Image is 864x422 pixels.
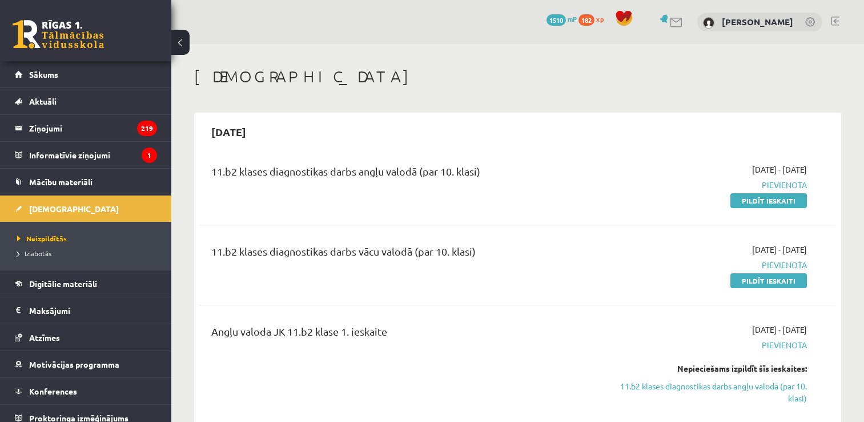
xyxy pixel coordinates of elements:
a: Rīgas 1. Tālmācības vidusskola [13,20,104,49]
div: Angļu valoda JK 11.b2 klase 1. ieskaite [211,324,602,345]
div: 11.b2 klases diagnostikas darbs angļu valodā (par 10. klasi) [211,164,602,185]
span: Neizpildītās [17,234,67,243]
legend: Maksājumi [29,297,157,324]
a: Konferences [15,378,157,404]
a: 182 xp [578,14,609,23]
a: Aktuāli [15,88,157,114]
span: Aktuāli [29,96,57,106]
a: 1510 mP [546,14,577,23]
a: Mācību materiāli [15,169,157,195]
a: Digitālie materiāli [15,270,157,297]
span: Pievienota [620,339,807,351]
span: [DATE] - [DATE] [752,164,807,176]
h2: [DATE] [200,118,258,145]
span: Digitālie materiāli [29,278,97,289]
span: mP [568,14,577,23]
h1: [DEMOGRAPHIC_DATA] [194,67,841,86]
i: 219 [137,121,157,136]
div: 11.b2 klases diagnostikas darbs vācu valodā (par 10. klasi) [211,244,602,265]
span: 1510 [546,14,566,26]
img: Alise Licenberga [703,17,714,29]
i: 1 [142,148,157,163]
span: [DATE] - [DATE] [752,244,807,256]
span: Mācību materiāli [29,177,93,187]
span: Atzīmes [29,332,60,343]
a: Informatīvie ziņojumi1 [15,142,157,168]
a: Maksājumi [15,297,157,324]
span: Sākums [29,69,58,79]
span: Konferences [29,386,77,396]
span: [DEMOGRAPHIC_DATA] [29,204,119,214]
a: Ziņojumi219 [15,115,157,141]
span: Izlabotās [17,249,51,258]
span: 182 [578,14,594,26]
span: Pievienota [620,179,807,191]
span: Pievienota [620,259,807,271]
a: Pildīt ieskaiti [730,193,807,208]
legend: Ziņojumi [29,115,157,141]
a: Pildīt ieskaiti [730,273,807,288]
a: [DEMOGRAPHIC_DATA] [15,196,157,222]
a: Atzīmes [15,324,157,351]
a: Sākums [15,61,157,87]
span: Motivācijas programma [29,359,119,369]
a: 11.b2 klases diagnostikas darbs angļu valodā (par 10. klasi) [620,380,807,404]
a: Motivācijas programma [15,351,157,377]
div: Nepieciešams izpildīt šīs ieskaites: [620,363,807,375]
a: Neizpildītās [17,233,160,244]
legend: Informatīvie ziņojumi [29,142,157,168]
span: xp [596,14,604,23]
a: [PERSON_NAME] [722,16,793,27]
span: [DATE] - [DATE] [752,324,807,336]
a: Izlabotās [17,248,160,258]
